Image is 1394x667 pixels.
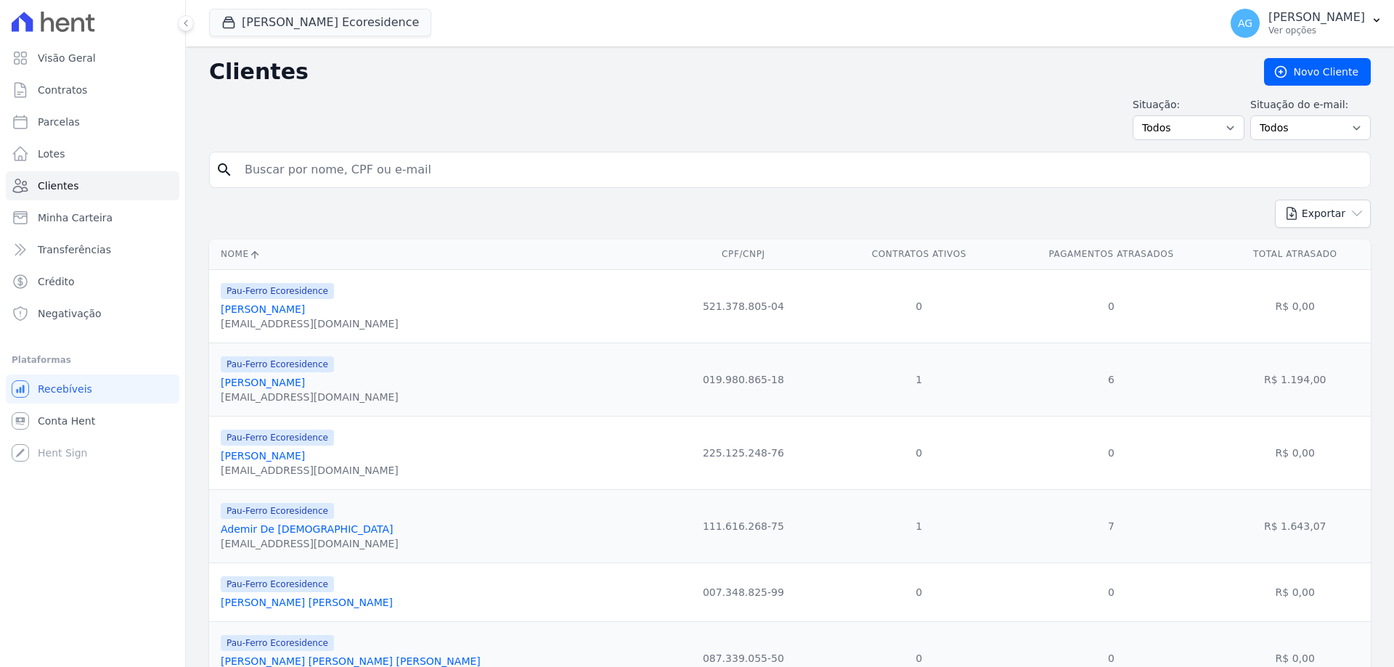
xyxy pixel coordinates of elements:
[221,316,399,331] div: [EMAIL_ADDRESS][DOMAIN_NAME]
[221,303,305,315] a: [PERSON_NAME]
[835,240,1003,269] th: Contratos Ativos
[1219,562,1371,621] td: R$ 0,00
[38,51,96,65] span: Visão Geral
[6,299,179,328] a: Negativação
[209,59,1241,85] h2: Clientes
[652,489,835,562] td: 111.616.268-75
[1238,18,1252,28] span: AG
[38,147,65,161] span: Lotes
[38,210,113,225] span: Minha Carteira
[221,430,334,446] span: Pau-Ferro Ecoresidence
[221,597,393,608] a: [PERSON_NAME] [PERSON_NAME]
[1275,200,1371,228] button: Exportar
[38,242,111,257] span: Transferências
[652,343,835,416] td: 019.980.865-18
[38,382,92,396] span: Recebíveis
[6,406,179,435] a: Conta Hent
[1003,343,1220,416] td: 6
[652,562,835,621] td: 007.348.825-99
[652,416,835,489] td: 225.125.248-76
[236,155,1364,184] input: Buscar por nome, CPF ou e-mail
[38,179,78,193] span: Clientes
[221,655,481,667] a: [PERSON_NAME] [PERSON_NAME] [PERSON_NAME]
[835,269,1003,343] td: 0
[6,44,179,73] a: Visão Geral
[1003,562,1220,621] td: 0
[6,75,179,105] a: Contratos
[1219,269,1371,343] td: R$ 0,00
[6,203,179,232] a: Minha Carteira
[221,356,334,372] span: Pau-Ferro Ecoresidence
[221,463,399,478] div: [EMAIL_ADDRESS][DOMAIN_NAME]
[835,562,1003,621] td: 0
[835,343,1003,416] td: 1
[1268,25,1365,36] p: Ver opções
[209,9,431,36] button: [PERSON_NAME] Ecoresidence
[216,161,233,179] i: search
[1133,97,1244,112] label: Situação:
[1268,10,1365,25] p: [PERSON_NAME]
[1219,3,1394,44] button: AG [PERSON_NAME] Ver opções
[38,306,102,321] span: Negativação
[38,115,80,129] span: Parcelas
[1219,489,1371,562] td: R$ 1.643,07
[221,377,305,388] a: [PERSON_NAME]
[221,283,334,299] span: Pau-Ferro Ecoresidence
[221,523,394,535] a: Ademir De [DEMOGRAPHIC_DATA]
[652,240,835,269] th: CPF/CNPJ
[38,414,95,428] span: Conta Hent
[221,576,334,592] span: Pau-Ferro Ecoresidence
[6,107,179,136] a: Parcelas
[221,503,334,519] span: Pau-Ferro Ecoresidence
[6,375,179,404] a: Recebíveis
[221,536,399,551] div: [EMAIL_ADDRESS][DOMAIN_NAME]
[1219,240,1371,269] th: Total Atrasado
[12,351,174,369] div: Plataformas
[38,274,75,289] span: Crédito
[1003,269,1220,343] td: 0
[652,269,835,343] td: 521.378.805-04
[221,390,399,404] div: [EMAIL_ADDRESS][DOMAIN_NAME]
[6,235,179,264] a: Transferências
[1264,58,1371,86] a: Novo Cliente
[6,171,179,200] a: Clientes
[1003,416,1220,489] td: 0
[221,635,334,651] span: Pau-Ferro Ecoresidence
[835,416,1003,489] td: 0
[1250,97,1371,112] label: Situação do e-mail:
[1003,240,1220,269] th: Pagamentos Atrasados
[209,240,652,269] th: Nome
[1003,489,1220,562] td: 7
[6,139,179,168] a: Lotes
[6,267,179,296] a: Crédito
[1219,343,1371,416] td: R$ 1.194,00
[1219,416,1371,489] td: R$ 0,00
[835,489,1003,562] td: 1
[38,83,87,97] span: Contratos
[221,450,305,462] a: [PERSON_NAME]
